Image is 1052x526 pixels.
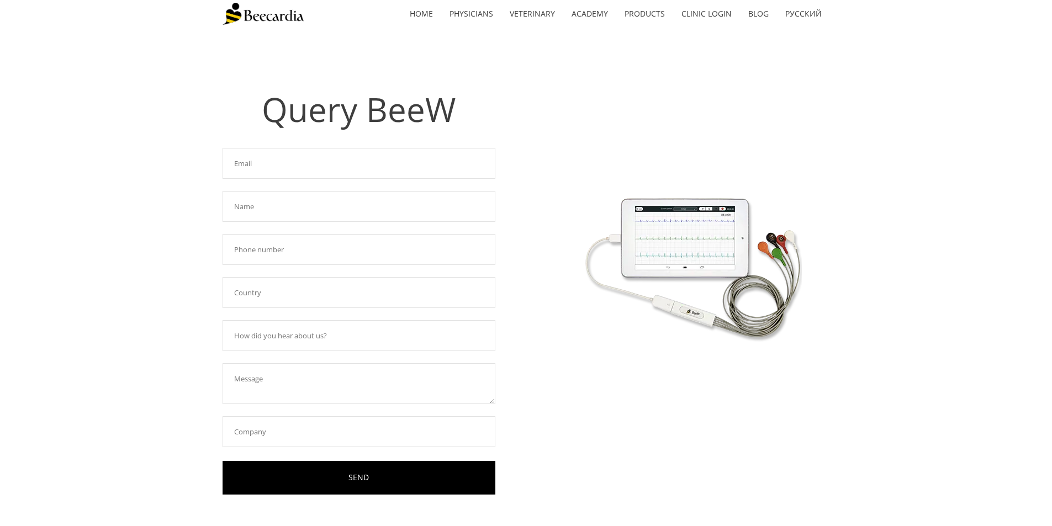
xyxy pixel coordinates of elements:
[223,148,495,179] input: Email
[262,87,456,132] span: Query BeeW
[673,1,740,26] a: Clinic Login
[223,191,495,222] input: Name
[223,461,495,495] a: SEND
[223,234,495,265] input: Phone number
[223,277,495,308] input: Country
[563,1,616,26] a: Academy
[501,1,563,26] a: Veterinary
[441,1,501,26] a: Physicians
[401,1,441,26] a: home
[740,1,777,26] a: Blog
[223,416,495,447] input: Company
[223,3,304,25] img: Beecardia
[223,320,495,351] input: How did you hear about us?
[777,1,830,26] a: Русский
[616,1,673,26] a: Products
